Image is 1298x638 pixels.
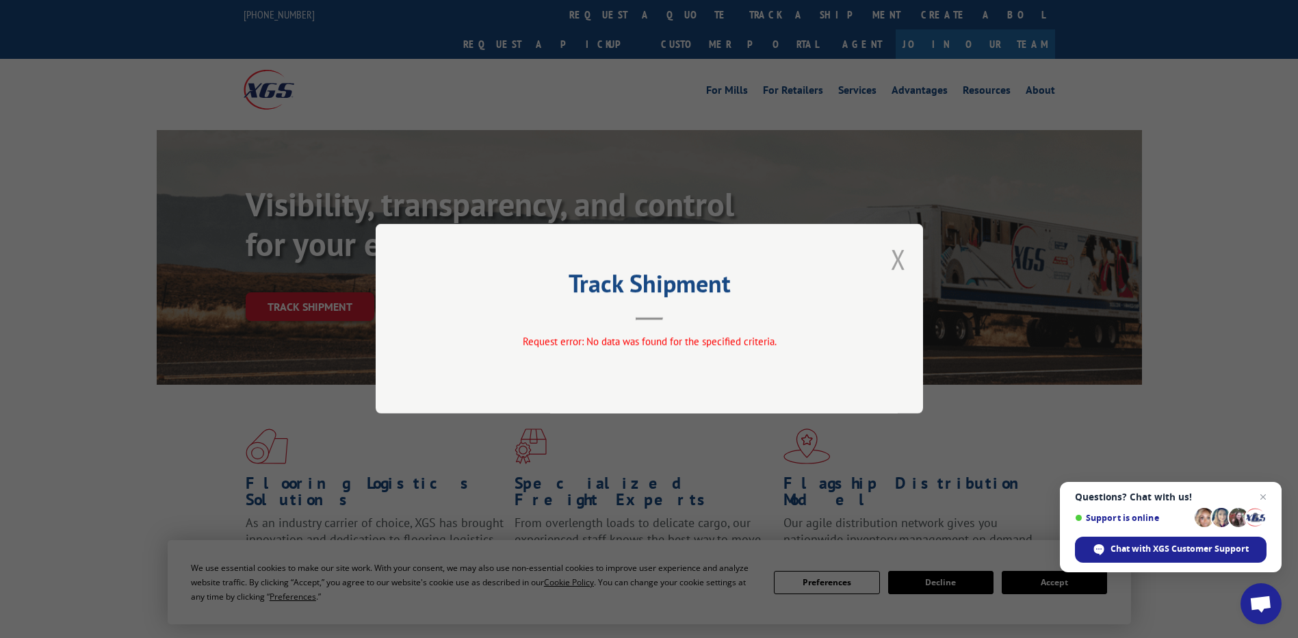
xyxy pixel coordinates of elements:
[444,274,855,300] h2: Track Shipment
[1075,537,1267,563] div: Chat with XGS Customer Support
[1111,543,1249,555] span: Chat with XGS Customer Support
[1255,489,1271,505] span: Close chat
[1075,513,1190,523] span: Support is online
[1241,583,1282,624] div: Open chat
[522,335,776,348] span: Request error: No data was found for the specified criteria.
[891,241,906,277] button: Close modal
[1075,492,1267,502] span: Questions? Chat with us!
